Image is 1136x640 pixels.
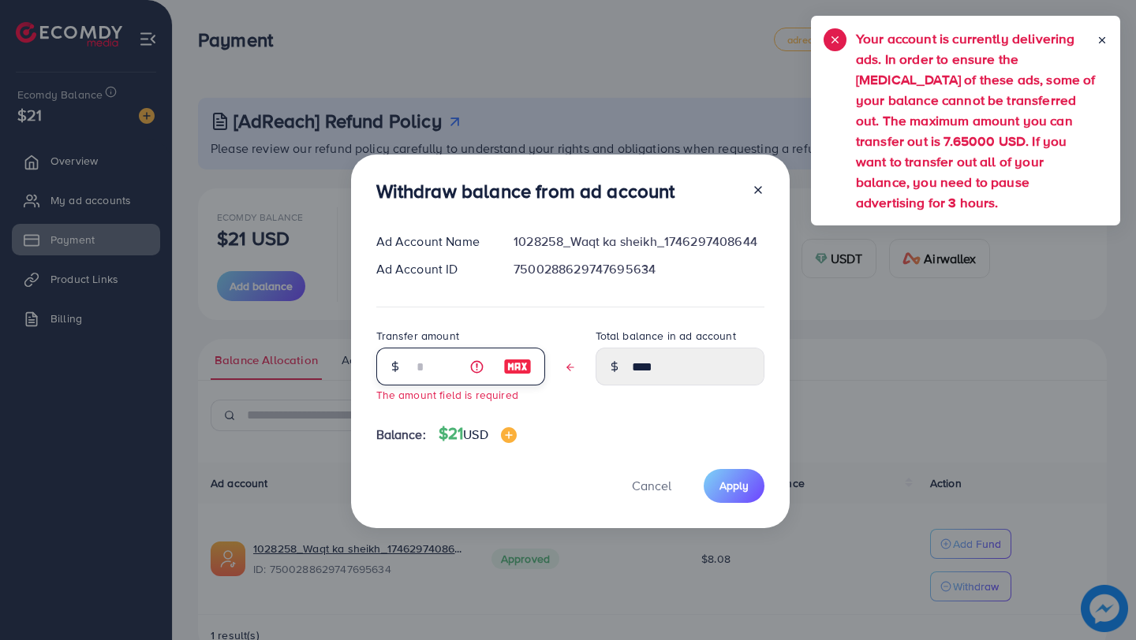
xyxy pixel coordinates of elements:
h5: Your account is currently delivering ads. In order to ensure the [MEDICAL_DATA] of these ads, som... [856,28,1097,213]
div: Ad Account ID [364,260,502,278]
h4: $21 [439,424,517,444]
small: The amount field is required [376,387,518,402]
button: Apply [704,469,764,503]
span: USD [463,426,488,443]
img: image [503,357,532,376]
span: Apply [719,478,749,493]
label: Transfer amount [376,328,459,344]
h3: Withdraw balance from ad account [376,180,675,203]
span: Balance: [376,426,426,444]
div: 1028258_Waqt ka sheikh_1746297408644 [501,233,776,251]
label: Total balance in ad account [596,328,736,344]
div: Ad Account Name [364,233,502,251]
button: Cancel [612,469,691,503]
span: Cancel [632,477,671,494]
img: image [501,427,517,443]
div: 7500288629747695634 [501,260,776,278]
